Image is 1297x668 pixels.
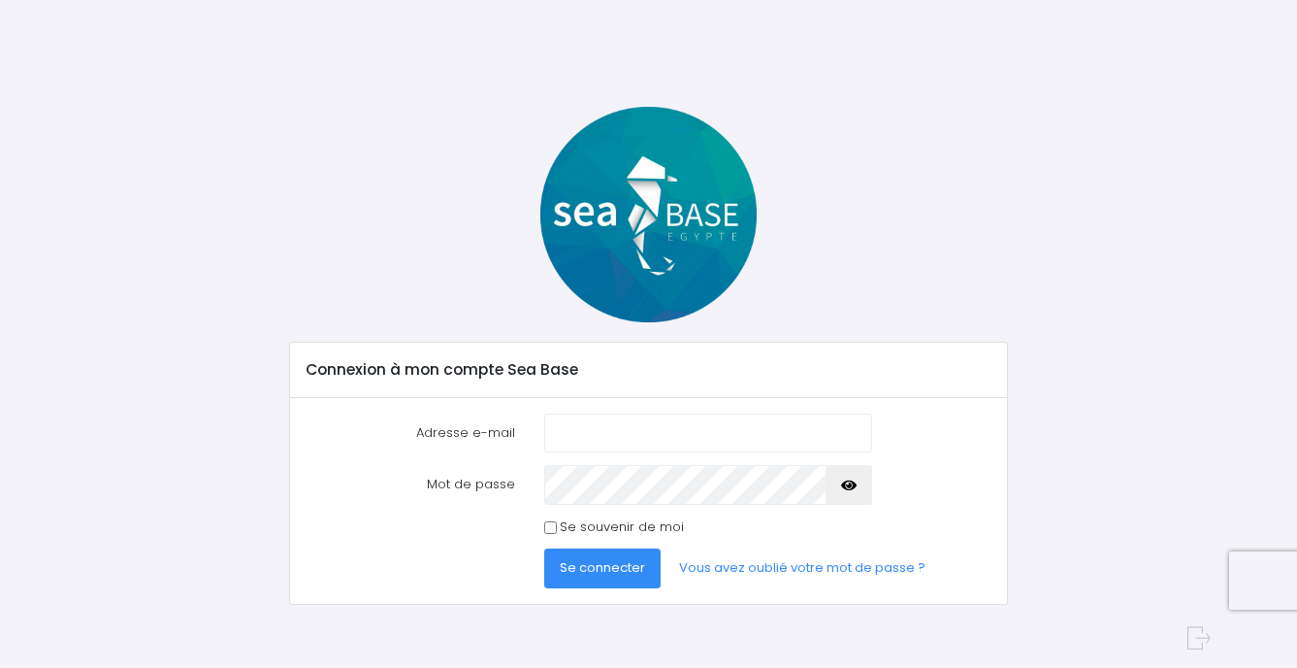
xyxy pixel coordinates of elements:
label: Se souvenir de moi [560,518,684,537]
span: Se connecter [560,558,645,577]
button: Se connecter [544,549,661,587]
a: Vous avez oublié votre mot de passe ? [665,549,942,587]
div: Connexion à mon compte Sea Base [290,343,1007,397]
label: Adresse e-mail [291,414,530,452]
label: Mot de passe [291,465,530,504]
